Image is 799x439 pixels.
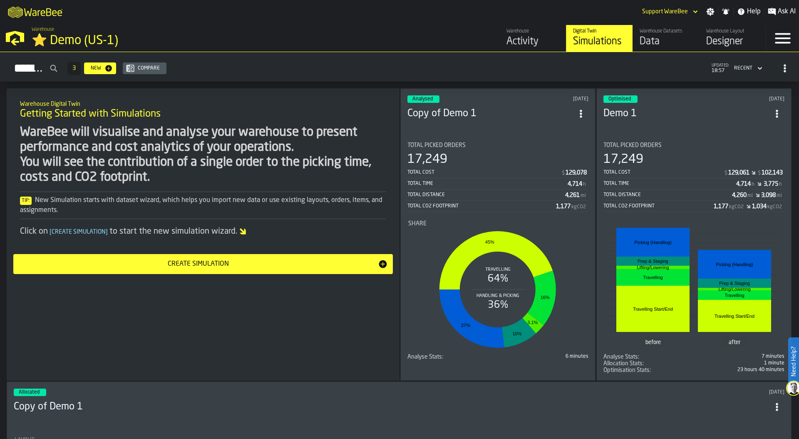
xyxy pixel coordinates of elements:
span: 3 [72,65,76,71]
div: WareBee will visualise and analyse your warehouse to present performance and cost analytics of yo... [20,125,386,185]
label: button-toggle-Help [734,7,764,17]
div: status-3 2 [603,95,638,103]
label: button-toggle-Notifications [718,7,733,16]
div: Title [603,354,692,360]
h3: Copy of Demo 1 [14,400,769,414]
div: 6 minutes [500,354,589,359]
div: Title [407,142,588,149]
div: Stat Value [714,203,728,210]
div: Title [603,360,692,367]
span: Total Picked Orders [603,142,662,149]
span: $ [562,170,565,176]
span: Optimisation Stats: [603,367,651,374]
div: Total Cost [407,170,561,175]
div: stat-Allocation Stats: [603,360,784,367]
div: Data [640,35,692,48]
div: Stat Value [764,181,778,187]
div: Title [603,367,692,374]
div: ItemListCard- [7,88,399,381]
span: [ [50,229,52,235]
div: Stat Value [752,203,767,210]
span: Getting Started with Simulations [20,107,161,121]
span: kgCO2 [571,204,586,210]
span: Create Simulation [48,229,109,235]
button: button-Compare [123,62,166,74]
div: Stat Value [566,170,587,176]
div: New [87,65,104,71]
div: ButtonLoadMore-Load More-Prev-First-Last [64,62,84,75]
div: Stat Value [565,192,580,199]
span: mi [777,193,782,199]
div: Stat Value [762,170,783,176]
section: card-SimulationDashboardCard-analyzed [407,135,588,360]
div: 7 minutes [696,354,785,359]
span: Ask AI [778,7,796,17]
span: Share [408,220,427,227]
div: Stat Value [736,181,751,187]
span: 18:57 [712,68,729,74]
div: Compare [134,65,163,71]
label: button-toggle-Ask AI [764,7,799,17]
span: h [583,182,586,187]
div: Title [407,354,496,360]
text: before [645,339,661,345]
div: Click on to start the new simulation wizard. [20,226,386,237]
div: Title [603,142,784,149]
div: 17,249 [603,152,643,167]
div: Updated: 22/09/2025, 15:39:34 Created: 17/03/2025, 21:24:57 [515,96,588,102]
span: kgCO2 [767,204,782,210]
div: Simulations [573,35,626,48]
div: 23 hours 40 minutes [696,367,785,373]
div: ItemListCard-DashboardItemContainer [596,88,792,381]
div: DropdownMenuValue-Support WareBee [639,7,700,17]
a: link-to-/wh/i/103622fe-4b04-4da1-b95f-2619b9c959cc/feed/ [499,25,566,52]
button: button-Create Simulation [13,254,393,274]
span: Total Picked Orders [407,142,466,149]
div: Digital Twin [573,28,626,34]
div: ItemListCard-DashboardItemContainer [400,88,596,381]
span: Allocated [19,390,40,395]
span: Warehouse [32,27,54,32]
h3: Copy of Demo 1 [407,107,573,120]
span: ] [106,229,108,235]
div: 17,249 [407,152,447,167]
h2: Sub Title [20,99,386,107]
div: stat-Total Picked Orders [603,142,784,212]
div: title-Getting Started with Simulations [13,95,393,125]
div: stat-Analyse Stats: [407,354,588,360]
a: link-to-/wh/i/103622fe-4b04-4da1-b95f-2619b9c959cc/data [633,25,699,52]
span: $ [758,170,761,176]
span: mi [747,193,753,199]
button: button-New [84,62,116,74]
div: Warehouse Layout [706,28,759,34]
div: Title [408,220,588,227]
div: New Simulation starts with dataset wizard, which helps you import new data or use existing layout... [20,195,386,215]
h3: Demo 1 [603,107,769,120]
div: ⭐ Demo (US-1) [32,33,256,48]
div: stat- [604,220,784,352]
div: Total Distance [407,192,565,198]
div: DropdownMenuValue-Support WareBee [642,8,688,15]
div: Total Distance [603,192,732,198]
div: Total Time [407,181,568,187]
div: Total Cost [603,170,724,175]
label: Need Help? [789,338,798,385]
div: stat-Optimisation Stats: [603,367,784,374]
div: Warehouse Datasets [640,28,692,34]
div: Total Time [603,181,736,187]
span: 434,850 [603,367,784,374]
span: Analysed [412,97,433,102]
text: after [729,339,741,345]
span: $ [725,170,727,176]
span: Allocation Stats: [603,360,644,367]
span: mi [581,193,586,199]
div: Activity [506,35,559,48]
span: kgCO2 [729,204,744,210]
